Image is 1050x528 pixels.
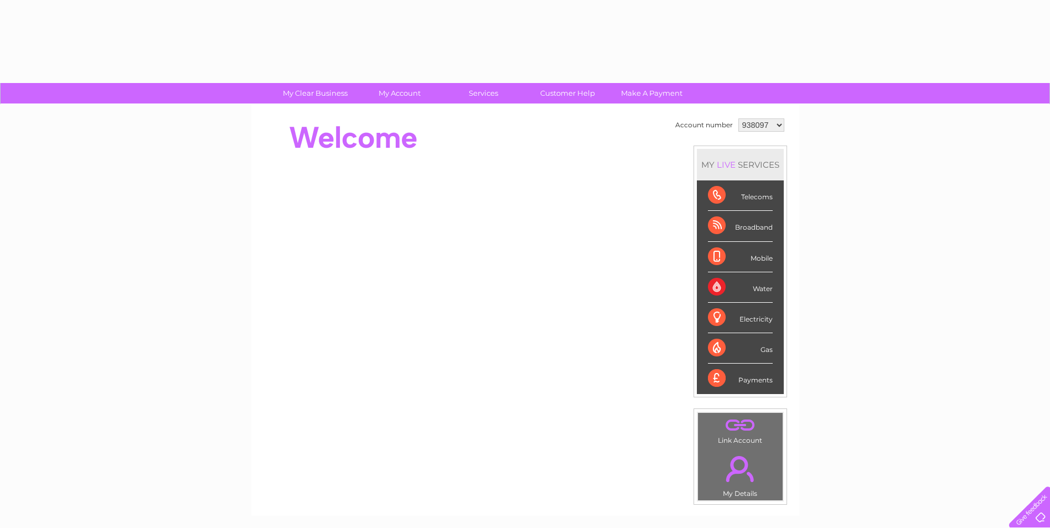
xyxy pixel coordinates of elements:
div: MY SERVICES [697,149,784,180]
a: My Clear Business [270,83,361,103]
td: Account number [673,116,736,134]
div: LIVE [715,159,738,170]
a: . [701,449,780,488]
a: Make A Payment [606,83,697,103]
a: Services [438,83,529,103]
a: . [701,416,780,435]
a: Customer Help [522,83,613,103]
div: Electricity [708,303,773,333]
td: My Details [697,447,783,501]
div: Mobile [708,242,773,272]
div: Telecoms [708,180,773,211]
div: Gas [708,333,773,364]
div: Broadband [708,211,773,241]
td: Link Account [697,412,783,447]
a: My Account [354,83,445,103]
div: Water [708,272,773,303]
div: Payments [708,364,773,394]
